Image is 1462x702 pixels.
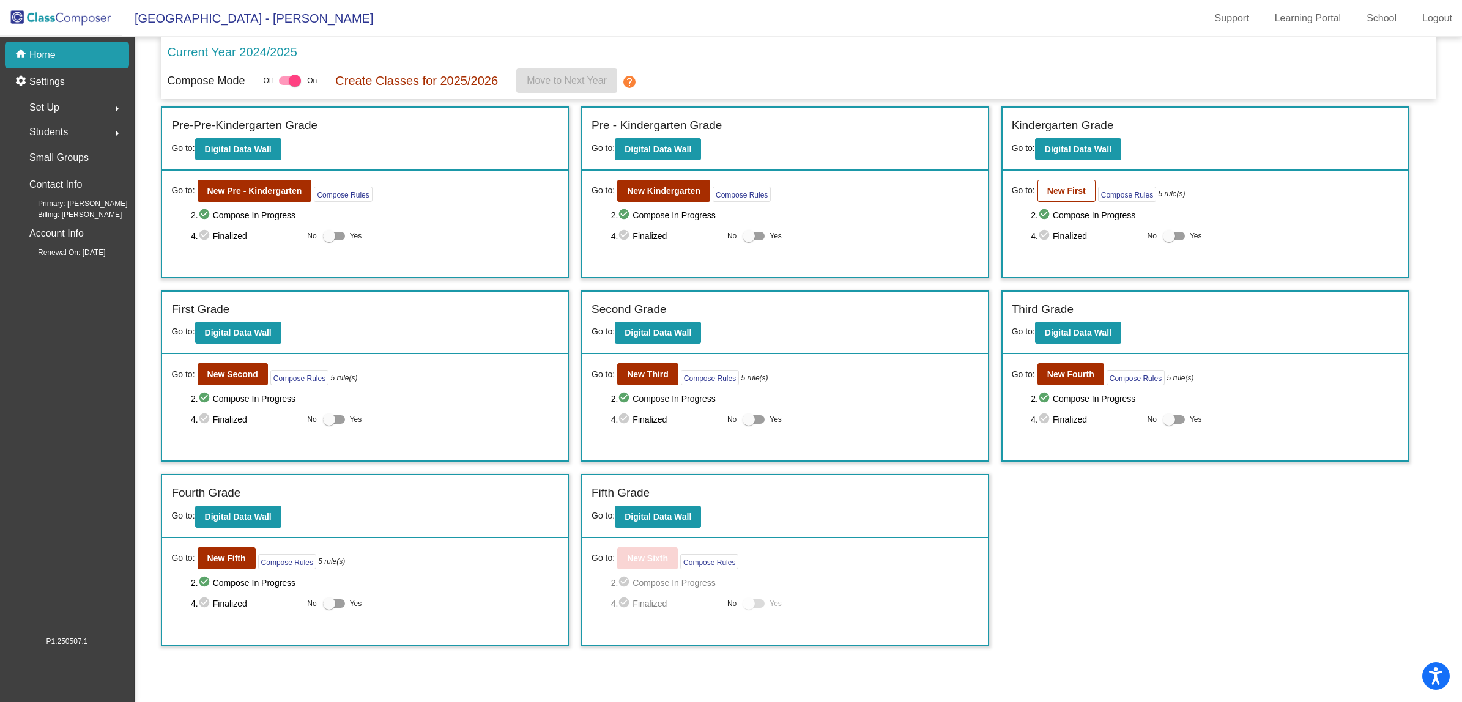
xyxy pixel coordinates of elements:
[1412,9,1462,28] a: Logout
[167,43,297,61] p: Current Year 2024/2025
[1031,208,1398,223] span: 2. Compose In Progress
[1012,143,1035,153] span: Go to:
[618,229,633,243] mat-icon: check_circle
[335,72,498,90] p: Create Classes for 2025/2026
[1148,414,1157,425] span: No
[592,552,615,564] span: Go to:
[171,117,317,135] label: Pre-Pre-Kindergarten Grade
[680,554,738,569] button: Compose Rules
[198,412,213,427] mat-icon: check_circle
[1357,9,1406,28] a: School
[29,99,59,116] span: Set Up
[205,512,272,522] b: Digital Data Wall
[592,484,650,502] label: Fifth Grade
[109,102,124,116] mat-icon: arrow_right
[171,511,195,520] span: Go to:
[622,75,637,89] mat-icon: help
[205,328,272,338] b: Digital Data Wall
[1047,186,1086,196] b: New First
[611,575,979,590] span: 2. Compose In Progress
[611,208,979,223] span: 2. Compose In Progress
[1012,184,1035,197] span: Go to:
[516,68,617,93] button: Move to Next Year
[625,144,691,154] b: Digital Data Wall
[1012,301,1074,319] label: Third Grade
[615,322,701,344] button: Digital Data Wall
[615,506,701,528] button: Digital Data Wall
[307,414,316,425] span: No
[727,598,737,609] span: No
[741,372,768,383] i: 5 rule(s)
[1205,9,1259,28] a: Support
[770,596,782,611] span: Yes
[191,391,558,406] span: 2. Compose In Progress
[1045,144,1111,154] b: Digital Data Wall
[627,186,700,196] b: New Kindergarten
[611,412,721,427] span: 4. Finalized
[198,208,213,223] mat-icon: check_circle
[713,187,771,202] button: Compose Rules
[1047,369,1094,379] b: New Fourth
[258,554,316,569] button: Compose Rules
[1190,229,1202,243] span: Yes
[1038,208,1053,223] mat-icon: check_circle
[625,328,691,338] b: Digital Data Wall
[171,301,229,319] label: First Grade
[205,144,272,154] b: Digital Data Wall
[1038,391,1053,406] mat-icon: check_circle
[681,370,739,385] button: Compose Rules
[18,247,105,258] span: Renewal On: [DATE]
[198,363,268,385] button: New Second
[191,412,301,427] span: 4. Finalized
[29,225,84,242] p: Account Info
[29,176,82,193] p: Contact Info
[198,229,213,243] mat-icon: check_circle
[527,75,607,86] span: Move to Next Year
[198,391,213,406] mat-icon: check_circle
[625,512,691,522] b: Digital Data Wall
[611,229,721,243] span: 4. Finalized
[618,575,633,590] mat-icon: check_circle
[314,187,372,202] button: Compose Rules
[1148,231,1157,242] span: No
[1037,180,1096,202] button: New First
[307,75,317,86] span: On
[1159,188,1186,199] i: 5 rule(s)
[618,412,633,427] mat-icon: check_circle
[592,301,667,319] label: Second Grade
[207,553,246,563] b: New Fifth
[1035,138,1121,160] button: Digital Data Wall
[617,180,710,202] button: New Kindergarten
[618,208,633,223] mat-icon: check_circle
[727,231,737,242] span: No
[171,484,240,502] label: Fourth Grade
[592,511,615,520] span: Go to:
[1012,368,1035,381] span: Go to:
[195,322,281,344] button: Digital Data Wall
[1045,328,1111,338] b: Digital Data Wall
[18,198,128,209] span: Primary: [PERSON_NAME]
[611,391,979,406] span: 2. Compose In Progress
[191,229,301,243] span: 4. Finalized
[318,556,345,567] i: 5 rule(s)
[1038,412,1053,427] mat-icon: check_circle
[611,596,721,611] span: 4. Finalized
[592,117,722,135] label: Pre - Kindergarten Grade
[18,209,122,220] span: Billing: [PERSON_NAME]
[618,391,633,406] mat-icon: check_circle
[167,73,245,89] p: Compose Mode
[171,184,195,197] span: Go to:
[350,412,362,427] span: Yes
[171,143,195,153] span: Go to:
[617,363,678,385] button: New Third
[15,48,29,62] mat-icon: home
[207,186,302,196] b: New Pre - Kindergarten
[592,184,615,197] span: Go to:
[191,208,558,223] span: 2. Compose In Progress
[198,596,213,611] mat-icon: check_circle
[198,575,213,590] mat-icon: check_circle
[1098,187,1156,202] button: Compose Rules
[191,596,301,611] span: 4. Finalized
[109,126,124,141] mat-icon: arrow_right
[627,553,668,563] b: New Sixth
